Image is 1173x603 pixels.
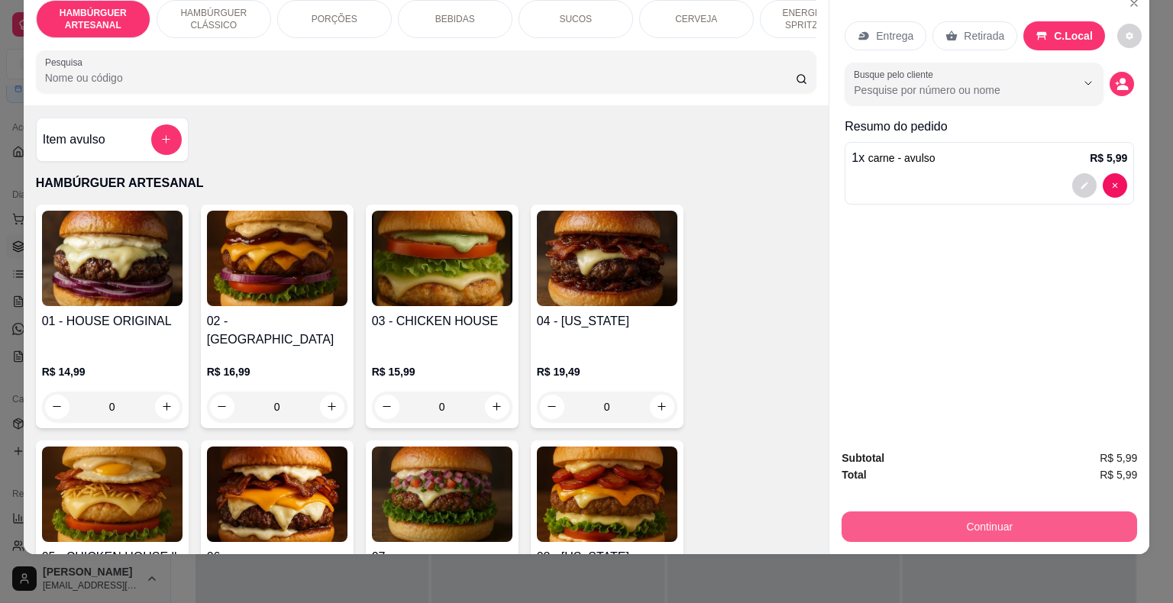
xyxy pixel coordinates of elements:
[372,312,512,331] h4: 03 - CHICKEN HOUSE
[42,211,183,306] img: product-image
[845,118,1134,136] p: Resumo do pedido
[36,174,817,192] p: HAMBÚRGUER ARTESANAL
[1054,28,1093,44] p: C.Local
[43,131,105,149] h4: Item avulso
[876,28,913,44] p: Entrega
[207,211,347,306] img: product-image
[372,211,512,306] img: product-image
[559,13,592,25] p: SUCOS
[45,56,88,69] label: Pesquisa
[537,364,677,379] p: R$ 19,49
[842,511,1137,542] button: Continuar
[207,364,347,379] p: R$ 16,99
[773,7,861,31] p: ENERGÉTICO E SPRITZ DRINK
[435,13,475,25] p: BEBIDAS
[854,82,1052,98] input: Busque pelo cliente
[868,152,935,164] span: carne - avulso
[170,7,258,31] p: HAMBÚRGUER CLÁSSICO
[537,312,677,331] h4: 04 - [US_STATE]
[312,13,357,25] p: PORÇÕES
[42,548,183,566] h4: 05 - CHICKEN HOUSE ll
[1100,450,1137,466] span: R$ 5,99
[42,312,183,331] h4: 01 - HOUSE ORIGINAL
[207,447,347,542] img: product-image
[1117,24,1142,48] button: decrease-product-quantity
[207,312,347,349] h4: 02 - [GEOGRAPHIC_DATA]
[675,13,717,25] p: CERVEJA
[42,364,183,379] p: R$ 14,99
[842,469,866,481] strong: Total
[854,68,939,81] label: Busque pelo cliente
[207,548,347,585] h4: 06 - [GEOGRAPHIC_DATA]
[372,548,512,585] h4: 07 - [GEOGRAPHIC_DATA]
[1110,72,1134,96] button: decrease-product-quantity
[49,7,137,31] p: HAMBÚRGUER ARTESANAL
[372,447,512,542] img: product-image
[151,124,182,155] button: add-separate-item
[842,452,884,464] strong: Subtotal
[537,447,677,542] img: product-image
[45,70,796,85] input: Pesquisa
[1076,71,1100,95] button: Show suggestions
[537,211,677,306] img: product-image
[964,28,1004,44] p: Retirada
[1103,173,1127,198] button: decrease-product-quantity
[42,447,183,542] img: product-image
[851,149,935,167] p: 1 x
[1100,466,1137,483] span: R$ 5,99
[372,364,512,379] p: R$ 15,99
[1072,173,1097,198] button: decrease-product-quantity
[537,548,677,566] h4: 08 - [US_STATE]
[1090,150,1127,166] p: R$ 5,99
